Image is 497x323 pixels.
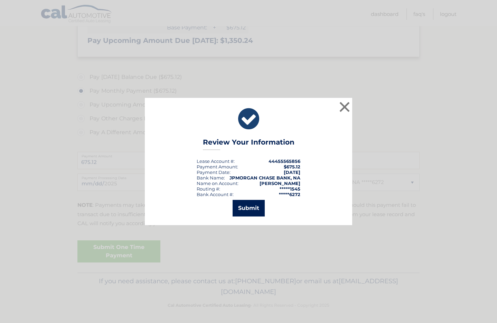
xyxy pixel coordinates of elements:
div: Lease Account #: [197,158,235,164]
div: Routing #: [197,186,220,192]
span: Payment Date [197,169,229,175]
div: Name on Account: [197,181,238,186]
div: Payment Amount: [197,164,238,169]
strong: JPMORGAN CHASE BANK, NA [229,175,300,181]
h3: Review Your Information [203,138,294,150]
div: Bank Name: [197,175,225,181]
span: $675.12 [284,164,300,169]
strong: 44455565856 [269,158,300,164]
strong: [PERSON_NAME] [260,181,300,186]
div: : [197,169,231,175]
button: × [338,100,351,114]
span: [DATE] [284,169,300,175]
div: Bank Account #: [197,192,234,197]
button: Submit [233,200,265,216]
